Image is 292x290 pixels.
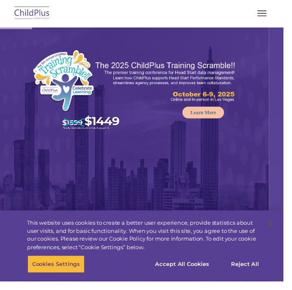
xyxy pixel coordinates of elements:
[188,110,231,122] a: Learn More
[28,263,87,281] button: Cookies Settings
[13,4,53,24] img: ChildPlus by Procare Solutions
[118,57,144,63] span: Last name
[155,263,220,281] button: Accept All Cookies
[28,226,271,259] div: This website uses cookies to create a better user experience, provide statistics about user visit...
[226,263,280,281] button: Reject All
[118,92,155,98] span: Phone number
[269,221,288,240] button: Close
